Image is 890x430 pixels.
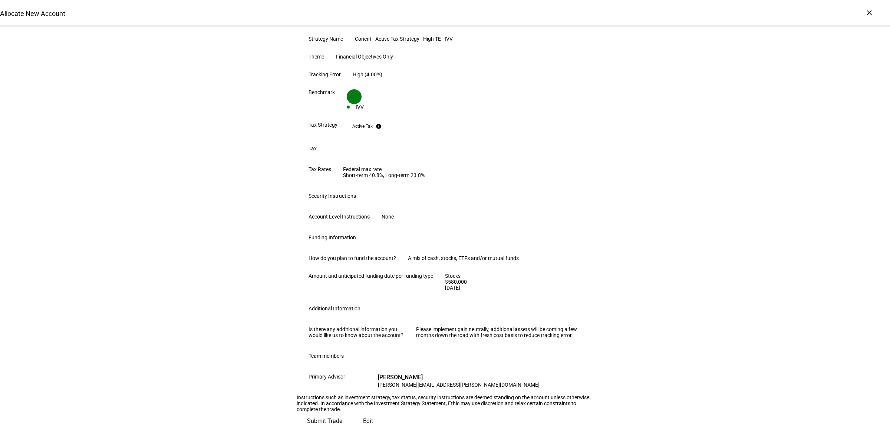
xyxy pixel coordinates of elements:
[309,166,331,172] div: Tax Rates
[353,71,382,77] div: High (4.00%)
[309,89,335,95] div: Benchmark
[382,214,394,220] div: None
[309,146,317,151] div: Tax
[378,374,540,381] div: [PERSON_NAME]
[297,412,353,430] button: Submit Trade
[309,326,404,338] div: Is there any additional information you would like us to know about the account?
[355,36,453,42] div: Corient - Active Tax Strategy - High TE - IVV
[343,166,425,178] div: Federal max rate
[378,381,540,389] div: [PERSON_NAME][EMAIL_ADDRESS][PERSON_NAME][DOMAIN_NAME]
[863,7,875,19] div: ×
[445,279,452,285] div: $580,000
[309,374,345,380] div: Primary Advisor
[416,326,581,338] div: Please implement gain neutrally, additional assets will be coming a few months down the road with...
[376,123,382,129] mat-icon: info
[445,285,452,291] div: [DATE]
[309,306,360,311] div: Additional Information
[353,412,383,430] button: Edit
[357,374,372,389] div: CO
[309,273,433,279] div: Amount and anticipated funding date per funding type
[352,123,373,129] div: Active Tax
[309,54,324,60] div: Theme
[408,255,519,261] div: A mix of cash, stocks, ETFs and/or mutual funds
[363,412,373,430] span: Edit
[309,234,356,240] div: Funding Information
[309,193,356,199] div: Security Instructions
[309,122,337,128] div: Tax Strategy
[307,412,342,430] span: Submit Trade
[343,172,425,178] div: Short-term 40.8%, Long-term 23.8%
[297,394,593,412] div: Instructions such as investment strategy, tax status, security instructions are deemed standing o...
[309,353,344,359] div: Team members
[356,104,364,110] div: IVV
[309,214,370,220] div: Account Level Instructions
[309,71,341,77] div: Tracking Error
[309,255,396,261] div: How do you plan to fund the account?
[445,273,452,279] div: Stocks
[336,54,393,60] div: Financial Objectives Only
[309,36,343,42] div: Strategy Name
